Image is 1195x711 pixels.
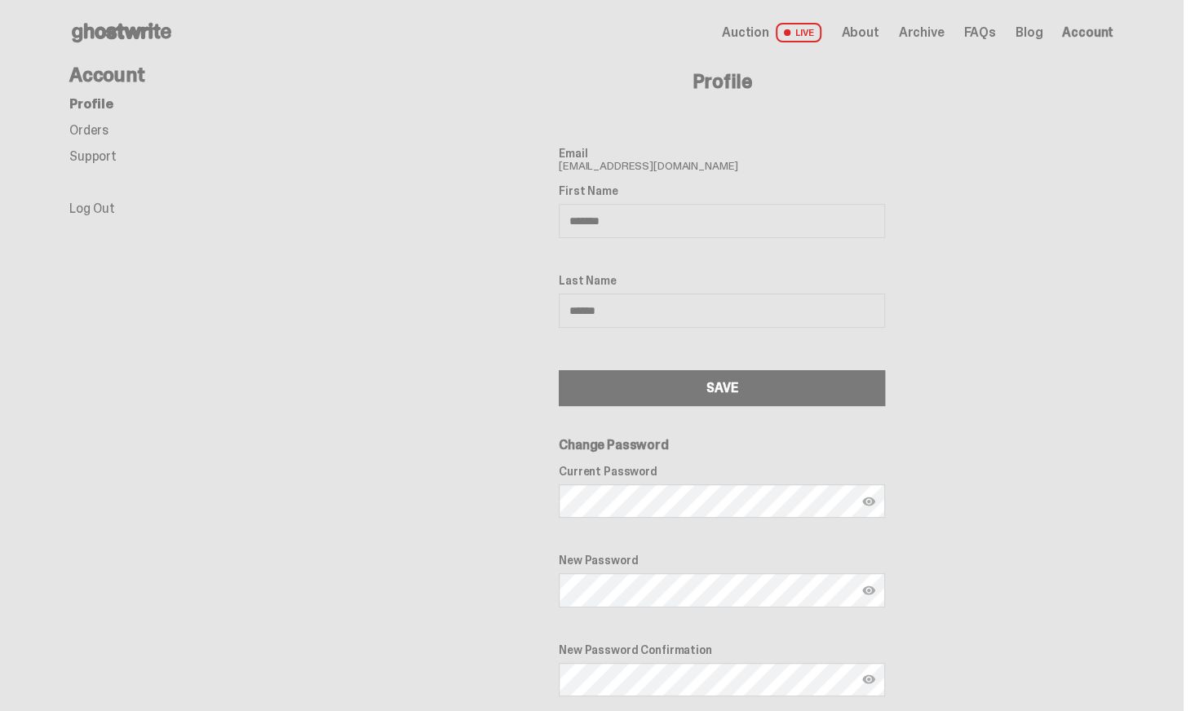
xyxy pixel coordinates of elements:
[559,274,885,287] label: Last Name
[706,382,737,395] div: SAVE
[559,147,885,160] label: Email
[1016,26,1042,39] a: Blog
[330,72,1113,91] h4: Profile
[559,554,885,567] label: New Password
[898,26,944,39] a: Archive
[559,370,885,406] button: SAVE
[559,465,885,478] label: Current Password
[841,26,879,39] a: About
[1062,26,1113,39] a: Account
[559,147,885,171] span: [EMAIL_ADDRESS][DOMAIN_NAME]
[722,23,821,42] a: Auction LIVE
[69,65,330,85] h4: Account
[69,200,115,217] a: Log Out
[559,643,885,656] label: New Password Confirmation
[722,26,769,39] span: Auction
[862,673,875,686] img: Show password
[776,23,822,42] span: LIVE
[69,121,108,139] a: Orders
[862,584,875,597] img: Show password
[862,495,875,508] img: Show password
[69,95,113,113] a: Profile
[559,439,885,452] h6: Change Password
[69,148,117,165] a: Support
[963,26,995,39] a: FAQs
[559,184,885,197] label: First Name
